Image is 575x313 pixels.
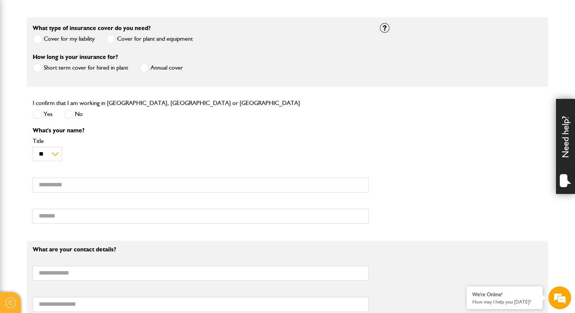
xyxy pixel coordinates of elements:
[33,25,151,31] label: What type of insurance cover do you need?
[140,63,183,73] label: Annual cover
[33,63,128,73] label: Short term cover for hired in plant
[33,54,118,60] label: How long is your insurance for?
[33,34,95,44] label: Cover for my liability
[33,100,300,106] label: I confirm that I am working in [GEOGRAPHIC_DATA], [GEOGRAPHIC_DATA] or [GEOGRAPHIC_DATA]
[472,291,537,298] div: We're Online!
[33,138,369,144] label: Title
[64,110,83,119] label: No
[33,246,369,253] p: What are your contact details?
[106,34,193,44] label: Cover for plant and equipment
[472,299,537,305] p: How may I help you today?
[33,127,369,133] p: What's your name?
[33,110,52,119] label: Yes
[556,99,575,194] div: Need help?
